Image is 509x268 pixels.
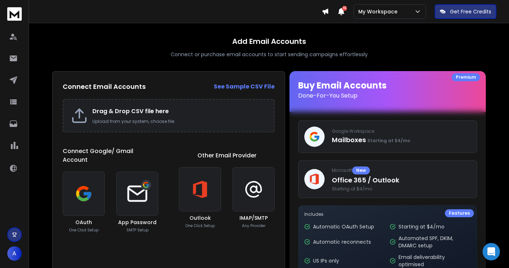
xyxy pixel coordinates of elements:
p: One Click Setup [185,223,215,228]
p: Automatic OAuth Setup [313,223,374,230]
h2: Drag & Drop CSV file here [92,107,267,116]
h3: OAuth [75,219,92,226]
p: Starting at $4/mo [399,223,445,230]
p: Email deliverability optimised [399,253,471,268]
span: 16 [342,6,347,11]
h3: IMAP/SMTP [239,214,268,222]
button: A [7,246,22,261]
h3: Outlook [189,214,211,222]
h2: Connect Email Accounts [63,82,146,92]
button: Get Free Credits [435,4,496,19]
p: Mailboxes [332,135,471,145]
p: Includes [304,211,471,217]
p: Automated SPF, DKIM, DMARC setup [399,235,471,249]
p: SMTP Setup [126,227,149,233]
h1: Add Email Accounts [232,36,306,46]
p: Connect or purchase email accounts to start sending campaigns effortlessly [171,51,368,58]
div: Premium [452,73,480,81]
div: Features [445,209,474,217]
div: Open Intercom Messenger [483,243,500,260]
h1: Other Email Provider [197,151,256,160]
h1: Buy Email Accounts [298,80,477,100]
span: Starting at $4/mo [332,186,471,192]
p: My Workspace [358,8,400,15]
p: Upload from your system, choose file [92,119,267,124]
p: Office 365 / Outlook [332,175,471,185]
p: Done-For-You Setup [298,91,477,100]
p: Google Workspace [332,128,471,134]
p: Any Provider [242,223,266,228]
p: Get Free Credits [450,8,491,15]
p: US IPs only [313,257,339,264]
a: See Sample CSV File [214,82,275,91]
p: Microsoft [332,166,471,174]
div: New [352,166,370,174]
h1: Connect Google/ Gmail Account [63,147,158,164]
p: Automatic reconnects [313,238,371,246]
h3: App Password [118,219,157,226]
p: One Click Setup [69,227,99,233]
span: Starting at $4/mo [367,137,410,144]
img: logo [7,7,22,21]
